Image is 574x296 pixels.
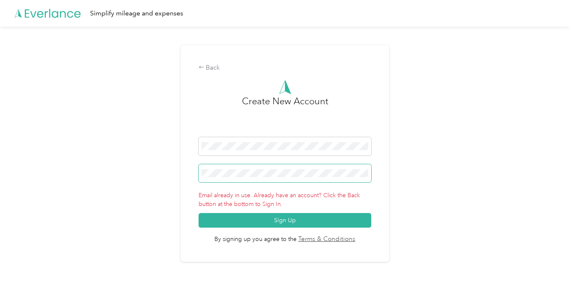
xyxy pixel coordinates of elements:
span: By signing up you agree to the [199,228,372,244]
button: Sign Up [199,213,372,228]
h3: Create New Account [242,94,328,137]
a: Terms & Conditions [297,235,355,244]
p: Email already in use. Already have an account? Click the Back button at the bottom to Sign In. [199,191,372,208]
div: Back [199,63,372,73]
div: Simplify mileage and expenses [90,8,183,19]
